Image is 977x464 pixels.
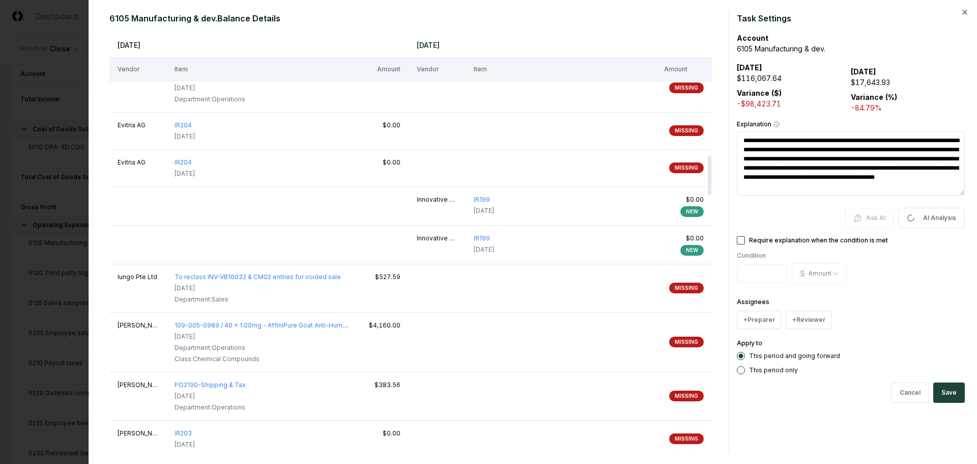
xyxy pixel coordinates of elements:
div: -$98,423.71 [737,98,851,109]
label: Assignees [737,298,769,306]
div: [DATE] [474,245,494,254]
button: Cancel [891,383,929,403]
div: Jackson ImmunoResearch [118,321,158,330]
div: [DATE] [175,169,195,178]
div: MISSING [669,283,704,293]
div: $383.56 [365,380,400,390]
div: $527.59 [365,272,400,282]
div: Jackson ImmunoResearch [118,380,158,390]
div: $0.00 [365,121,400,130]
a: To reclass INV-VB10032 & CM02 entries for voided sale [175,273,341,281]
b: [DATE] [737,63,762,72]
button: +Preparer [737,311,782,329]
div: [DATE] [175,84,349,93]
div: MISSING [669,337,704,347]
div: [DATE] [175,440,195,449]
div: $0.00 [664,234,704,243]
a: IR204 [175,158,192,166]
div: NEW [680,245,704,256]
button: Save [933,383,965,403]
div: Operations [175,403,246,412]
b: Variance ($) [737,89,782,97]
div: NEW [680,206,704,217]
div: Innovative Research, Inc. [417,195,457,204]
div: MISSING [669,433,704,444]
a: IR204 [175,121,192,129]
th: Vendor [409,57,466,81]
th: Amount [656,57,712,81]
div: [DATE] [175,132,195,141]
div: [DATE] [175,392,246,401]
a: PO2190-Shipping & Tax [175,381,246,389]
th: [DATE] [109,33,409,57]
button: +Reviewer [786,311,832,329]
div: 6105 Manufacturing & dev. [737,43,965,54]
div: Iungo Pte Ltd [118,272,158,282]
div: $0.00 [365,429,400,438]
div: Jackson ImmunoResearch [118,429,158,438]
label: Apply to [737,339,762,347]
a: IR199 [474,234,490,242]
div: MISSING [669,162,704,173]
div: MISSING [669,125,704,136]
label: Require explanation when the condition is met [749,237,888,243]
div: $17,643.93 [851,77,965,88]
div: $0.00 [365,158,400,167]
div: Innovative Research, Inc. [417,234,457,243]
div: Evitria AG [118,121,158,130]
div: MISSING [669,391,704,401]
a: IR199 [474,196,490,203]
th: [DATE] [409,33,712,57]
div: $4,160.00 [365,321,400,330]
th: Item [466,57,656,81]
div: Operations [175,95,349,104]
div: $116,067.64 [737,73,851,84]
th: Amount [357,57,409,81]
th: Vendor [109,57,166,81]
a: 109-005-0989 / 40 x 1.00mg - AffiniPure Goat Anti-Human IgG [175,321,361,329]
button: Explanation [773,121,780,127]
div: $0.00 [664,195,704,204]
div: MISSING [669,83,704,93]
label: This period and going forward [749,353,840,359]
div: Evitria AG [118,158,158,167]
button: AI Analysis [898,208,965,228]
div: [DATE] [175,332,349,341]
h2: Task Settings [737,12,965,24]
div: Operations [175,354,349,364]
div: [DATE] [474,206,494,215]
h2: 6105 Manufacturing & dev. Balance Details [109,12,720,24]
th: Item [166,57,357,81]
b: Account [737,34,768,42]
div: Sales [175,295,341,304]
label: Explanation [737,121,965,127]
b: Variance (%) [851,93,897,101]
b: [DATE] [851,67,876,76]
a: IR203 [175,429,192,437]
div: Operations [175,343,349,352]
label: This period only [749,367,798,373]
div: -84.79% [851,102,965,113]
div: [DATE] [175,284,341,293]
